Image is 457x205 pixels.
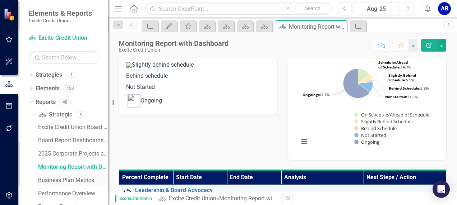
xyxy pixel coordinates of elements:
p: Ongoing [126,93,269,108]
text: 11.8% [385,94,417,99]
a: Elements [36,85,60,93]
div: 9 [76,111,87,118]
span: Search [305,5,320,11]
span: Scorecard Admin [115,195,155,202]
div: Monitoring Report with Dashboard [119,39,228,47]
div: Performance Overview [38,190,108,197]
div: Board Report Dashboards and Scorecard [38,137,108,144]
text: 2.9% [389,86,429,91]
a: Excite Credit Union [29,34,101,42]
div: Chart. Highcharts interactive chart. [295,45,439,153]
div: 1 [66,72,77,78]
tspan: On Schedule/Ahead of Schedule: [378,55,408,70]
div: Aug-25 [356,5,397,13]
div: 2025 Corporate Projects and Initiatives [38,151,108,157]
tspan: Ongoing: [303,92,319,97]
button: Show On Schedule/Ahead of Schedule [354,111,430,118]
td: Double-Click to Edit Right Click for Context Menu [119,185,446,202]
a: Strategies [36,71,62,79]
button: View chart menu, Chart [299,137,309,147]
a: Excite Credit Union Board Book [36,121,108,133]
div: Excite Credit Union [119,47,228,53]
div: Monitoring Report with Dashboard [289,22,345,31]
a: Leadership & Board Advocacy [135,187,442,194]
p: Not Started [126,82,269,93]
button: Aug-25 [354,2,399,15]
a: Monitoring Report with Dashboard [36,161,108,172]
div: 123 [63,86,77,92]
a: Excite Credit Union [169,195,216,202]
div: » [159,195,277,203]
a: 2025 Corporate Projects and Initiatives [36,148,108,159]
text: 14.7% [378,55,411,70]
tspan: Slightly Behind Schedule: [388,73,416,82]
div: Monitoring Report with Dashboard [38,164,108,170]
path: Not Started, 4. [358,82,373,92]
path: Ongoing, 22. [343,68,369,98]
tspan: Not Started: [385,94,407,99]
button: Show Not Started [354,132,386,138]
path: Behind Schedule, 1. [358,80,373,84]
a: Business Plan Metrics [36,174,108,186]
path: Slightly Behind Schedule, 2. [358,75,372,84]
button: Show Behind Schedule [354,125,397,132]
button: AB [438,2,451,15]
button: Search [295,4,331,14]
div: Excite Credit Union Board Book [38,124,108,130]
a: Strategic [39,111,72,119]
div: Business Plan Metrics [38,177,108,183]
div: Open Intercom Messenger [433,181,450,198]
small: Excite Credit Union [29,18,92,23]
path: On Schedule/Ahead of Schedule, 5. [358,68,369,83]
button: Show Slightly Behind Schedule [354,118,414,125]
tspan: Behind Schedule: [389,86,420,91]
svg: Interactive chart [295,45,436,153]
div: 48 [59,99,71,105]
a: Performance Overview [36,187,108,199]
div: Monitoring Report with Dashboard [219,195,306,202]
input: Search Below... [29,51,101,64]
img: Ongoing [123,189,131,198]
a: Reports [36,98,56,106]
text: 5.9% [388,73,416,82]
a: Board Report Dashboards and Scorecard [36,134,108,146]
p: Slightly behind schedule [126,59,269,71]
text: 64.7% [303,92,329,97]
img: mceclip0%20v3.png [126,62,132,68]
img: ClearPoint Strategy [3,8,17,21]
input: Search ClearPoint... [146,3,333,15]
span: Elements & Reports [29,9,92,18]
p: Behind schedule [126,71,269,82]
button: Show Ongoing [354,139,379,145]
